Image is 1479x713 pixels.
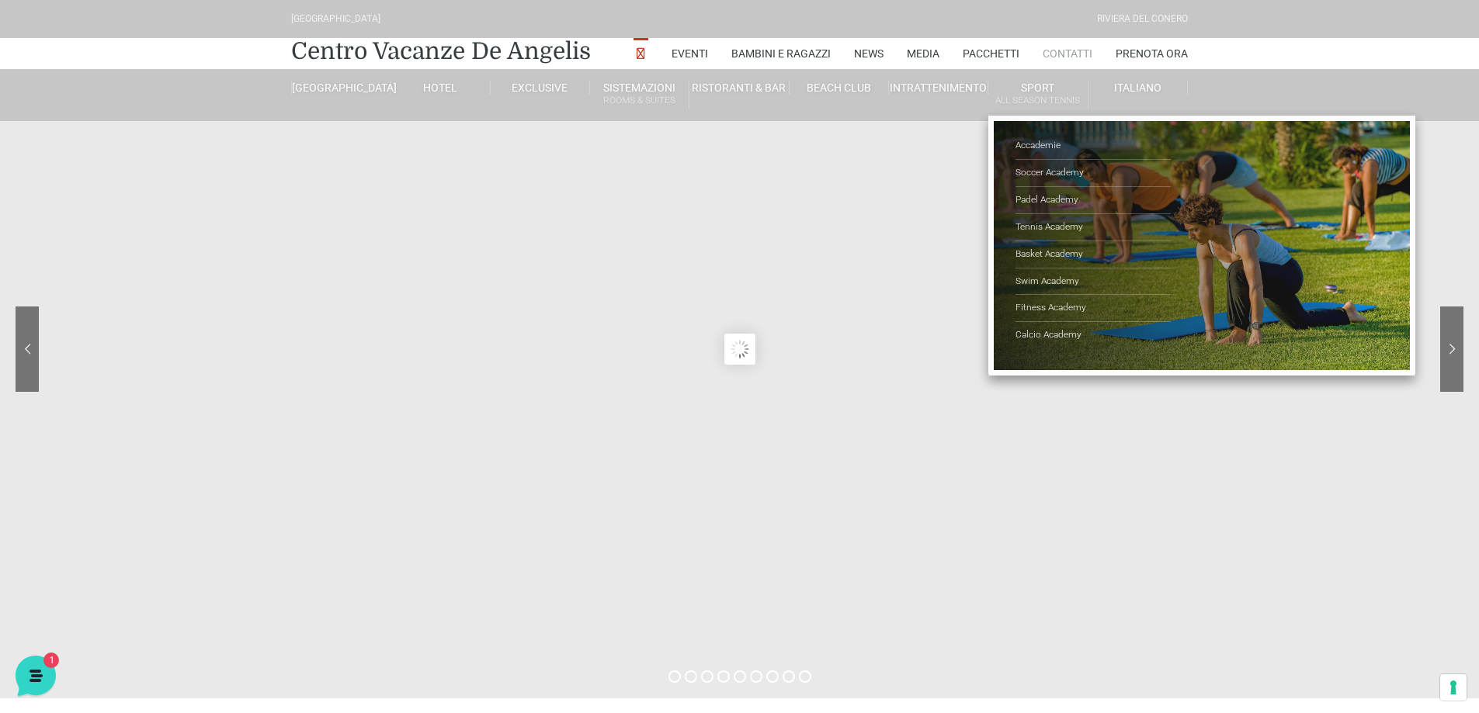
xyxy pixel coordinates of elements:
[854,38,884,69] a: News
[108,498,203,534] button: 1Messaggi
[491,81,590,95] a: Exclusive
[988,81,1088,109] a: SportAll Season Tennis
[1016,214,1171,241] a: Tennis Academy
[165,258,286,270] a: Apri Centro Assistenza
[291,36,591,67] a: Centro Vacanze De Angelis
[47,520,73,534] p: Home
[1016,268,1171,296] a: Swim Academy
[590,93,689,108] small: Rooms & Suites
[731,38,831,69] a: Bambini e Ragazzi
[963,38,1019,69] a: Pacchetti
[19,143,292,189] a: [PERSON_NAME]Ciao! Benvenuto al [GEOGRAPHIC_DATA]! Come posso aiutarti!2 gg fa1
[65,168,247,183] p: Ciao! Benvenuto al [GEOGRAPHIC_DATA]! Come posso aiutarti!
[291,12,380,26] div: [GEOGRAPHIC_DATA]
[12,12,261,62] h2: Ciao da De Angelis Resort 👋
[1097,12,1188,26] div: Riviera Del Conero
[590,81,689,109] a: SistemazioniRooms & Suites
[1016,133,1171,160] a: Accademie
[134,520,176,534] p: Messaggi
[1016,322,1171,348] a: Calcio Academy
[1088,81,1188,95] a: Italiano
[907,38,939,69] a: Media
[391,81,490,95] a: Hotel
[1116,38,1188,69] a: Prenota Ora
[25,124,132,137] span: Le tue conversazioni
[1043,38,1092,69] a: Contatti
[1016,187,1171,214] a: Padel Academy
[12,68,261,99] p: La nostra missione è rendere la tua esperienza straordinaria!
[25,258,121,270] span: Trova una risposta
[689,81,789,95] a: Ristoranti & Bar
[672,38,708,69] a: Eventi
[35,291,254,306] input: Cerca un articolo...
[25,196,286,227] button: Inizia una conversazione
[25,151,56,182] img: light
[889,81,988,95] a: Intrattenimento
[101,205,229,217] span: Inizia una conversazione
[155,497,166,507] span: 1
[256,149,286,163] p: 2 gg fa
[291,81,391,95] a: [GEOGRAPHIC_DATA]
[988,93,1087,108] small: All Season Tennis
[12,652,59,699] iframe: Customerly Messenger Launcher
[138,124,286,137] a: [DEMOGRAPHIC_DATA] tutto
[1016,160,1171,187] a: Soccer Academy
[270,168,286,183] span: 1
[1440,674,1467,701] button: Le tue preferenze relative al consenso per le tecnologie di tracciamento
[203,498,298,534] button: Aiuto
[1016,295,1171,322] a: Fitness Academy
[1114,81,1161,94] span: Italiano
[1016,241,1171,268] a: Basket Academy
[65,149,247,164] span: [PERSON_NAME]
[790,81,889,95] a: Beach Club
[12,498,108,534] button: Home
[239,520,262,534] p: Aiuto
